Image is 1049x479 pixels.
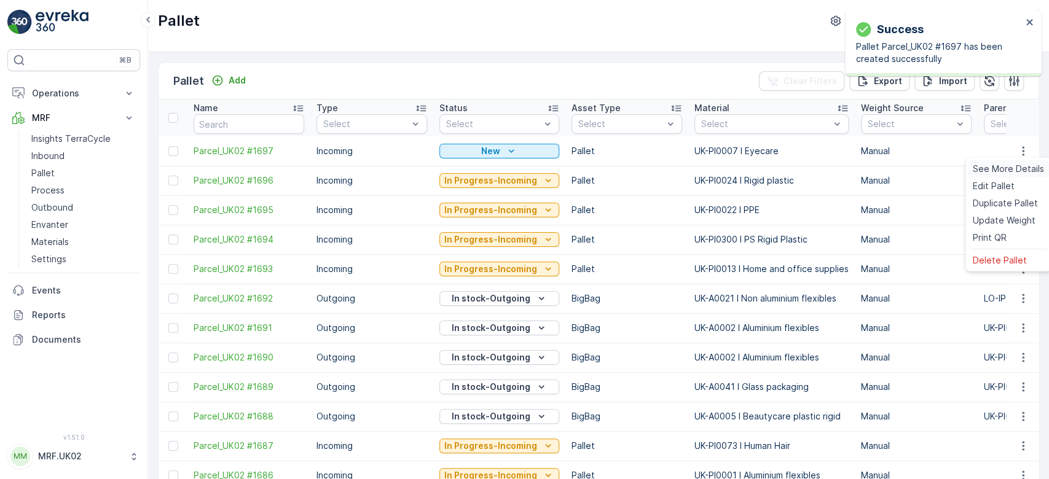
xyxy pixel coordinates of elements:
[31,184,65,197] p: Process
[572,174,682,187] p: Pallet
[32,284,135,297] p: Events
[861,322,972,334] p: Manual
[36,10,88,34] img: logo_light-DOdMpM7g.png
[856,41,1022,65] p: Pallet Parcel_UK02 #1697 has been created successfully
[316,440,427,452] p: Incoming
[444,440,537,452] p: In Progress-Incoming
[694,263,849,275] p: UK-PI0013 I Home and office supplies
[32,112,116,124] p: MRF
[973,232,1007,244] span: Print QR
[194,263,304,275] span: Parcel_UK02 #1693
[168,323,178,333] div: Toggle Row Selected
[31,167,55,179] p: Pallet
[439,438,559,453] button: In Progress-Incoming
[26,165,140,182] a: Pallet
[572,351,682,364] p: BigBag
[194,233,304,246] a: Parcel_UK02 #1694
[973,254,1027,267] span: Delete Pallet
[316,292,427,305] p: Outgoing
[439,102,468,114] p: Status
[572,102,621,114] p: Asset Type
[439,409,559,424] button: In stock-Outgoing
[168,411,178,421] div: Toggle Row Selected
[10,446,30,466] div: MM
[572,233,682,246] p: Pallet
[26,182,140,199] a: Process
[439,262,559,276] button: In Progress-Incoming
[316,102,338,114] p: Type
[31,236,69,248] p: Materials
[26,251,140,268] a: Settings
[877,21,924,38] p: Success
[572,381,682,393] p: BigBag
[316,410,427,423] p: Outgoing
[7,106,140,130] button: MRF
[316,174,427,187] p: Incoming
[694,381,849,393] p: UK-A0041 I Glass packaging
[168,441,178,451] div: Toggle Row Selected
[973,163,1044,175] span: See More Details
[168,264,178,274] div: Toggle Row Selected
[694,145,849,157] p: UK-PI0007 I Eyecare
[439,173,559,188] button: In Progress-Incoming
[194,381,304,393] a: Parcel_UK02 #1689
[26,216,140,233] a: Envanter
[31,133,111,145] p: Insights TerraCycle
[973,214,1035,227] span: Update Weight
[694,204,849,216] p: UK-PI0022 I PPE
[168,352,178,362] div: Toggle Row Selected
[119,55,132,65] p: ⌘B
[31,219,68,231] p: Envanter
[194,102,218,114] p: Name
[849,71,910,91] button: Export
[32,309,135,321] p: Reports
[572,145,682,157] p: Pallet
[7,434,140,441] span: v 1.51.0
[694,351,849,364] p: UK-A0002 I Aluminium flexibles
[914,71,975,91] button: Import
[316,322,427,334] p: Outgoing
[31,150,65,162] p: Inbound
[38,450,123,462] p: MRF.UK02
[229,74,246,87] p: Add
[7,81,140,106] button: Operations
[861,102,924,114] p: Weight Source
[439,232,559,247] button: In Progress-Incoming
[194,114,304,134] input: Search
[1026,17,1034,29] button: close
[444,263,537,275] p: In Progress-Incoming
[694,292,849,305] p: UK-A0021 I Non aluminium flexibles
[444,233,537,246] p: In Progress-Incoming
[26,233,140,251] a: Materials
[31,253,66,265] p: Settings
[316,381,427,393] p: Outgoing
[158,11,200,31] p: Pallet
[861,292,972,305] p: Manual
[452,351,530,364] p: In stock-Outgoing
[694,410,849,423] p: UK-A0005 I Beautycare plastic rigid
[194,145,304,157] a: Parcel_UK02 #1697
[194,292,304,305] a: Parcel_UK02 #1692
[32,87,116,99] p: Operations
[973,180,1015,192] span: Edit Pallet
[194,204,304,216] span: Parcel_UK02 #1695
[316,145,427,157] p: Incoming
[168,176,178,185] div: Toggle Row Selected
[439,321,559,335] button: In stock-Outgoing
[861,174,972,187] p: Manual
[7,303,140,327] a: Reports
[572,292,682,305] p: BigBag
[439,291,559,306] button: In stock-Outgoing
[694,102,729,114] p: Material
[194,174,304,187] a: Parcel_UK02 #1696
[7,278,140,303] a: Events
[194,351,304,364] span: Parcel_UK02 #1690
[439,144,559,158] button: New
[694,322,849,334] p: UK-A0002 I Aluminium flexibles
[481,145,500,157] p: New
[439,380,559,394] button: In stock-Outgoing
